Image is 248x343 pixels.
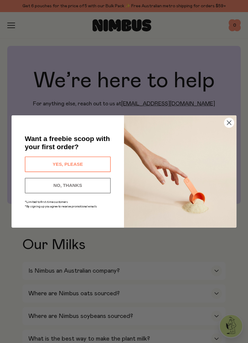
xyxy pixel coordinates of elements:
button: Close dialog [224,118,234,128]
button: NO, THANKS [25,178,111,193]
span: *By signing up you agree to receive promotional emails [25,205,97,208]
img: c0d45117-8e62-4a02-9742-374a5db49d45.jpeg [124,115,237,228]
button: YES, PLEASE [25,156,111,172]
span: *Limited to first-time customers [25,200,68,204]
span: Want a freebie scoop with your first order? [25,135,110,150]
